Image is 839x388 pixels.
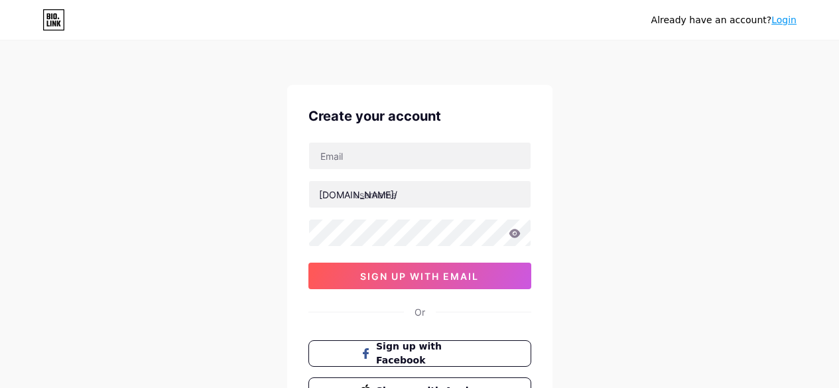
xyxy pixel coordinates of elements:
[308,106,531,126] div: Create your account
[360,271,479,282] span: sign up with email
[319,188,397,202] div: [DOMAIN_NAME]/
[376,340,479,367] span: Sign up with Facebook
[771,15,797,25] a: Login
[308,263,531,289] button: sign up with email
[309,181,531,208] input: username
[415,305,425,319] div: Or
[309,143,531,169] input: Email
[308,340,531,367] button: Sign up with Facebook
[651,13,797,27] div: Already have an account?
